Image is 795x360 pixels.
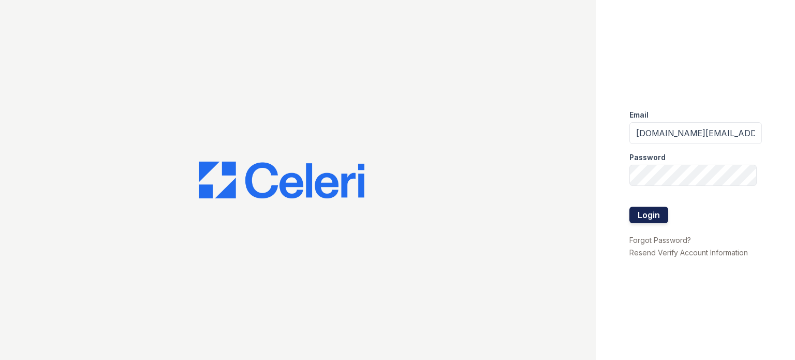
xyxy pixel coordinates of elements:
[629,248,748,257] a: Resend Verify Account Information
[629,236,691,244] a: Forgot Password?
[629,152,666,163] label: Password
[629,207,668,223] button: Login
[199,162,364,199] img: CE_Logo_Blue-a8612792a0a2168367f1c8372b55b34899dd931a85d93a1a3d3e32e68fde9ad4.png
[629,110,649,120] label: Email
